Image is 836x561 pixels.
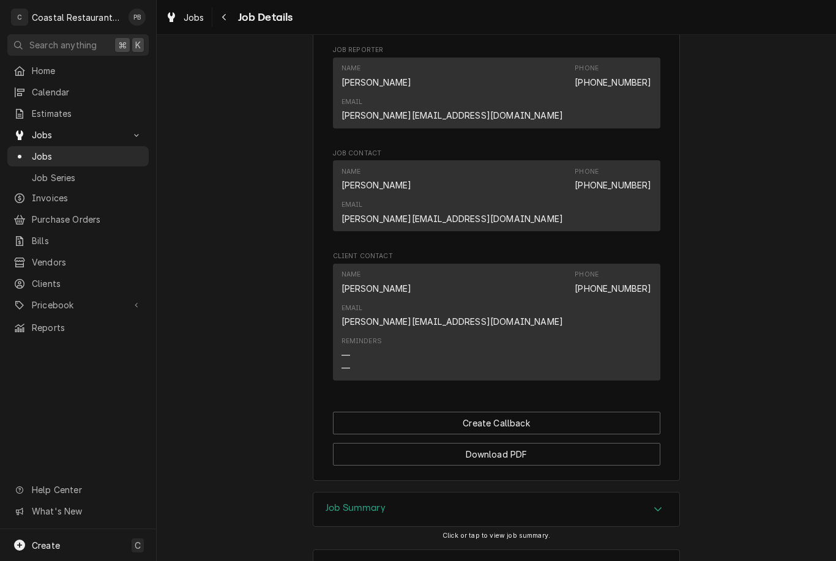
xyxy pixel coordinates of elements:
[32,234,143,247] span: Bills
[333,251,660,261] span: Client Contact
[313,492,679,527] div: Accordion Header
[7,480,149,500] a: Go to Help Center
[11,9,28,26] div: C
[32,171,143,184] span: Job Series
[341,64,361,73] div: Name
[575,270,651,294] div: Phone
[7,295,149,315] a: Go to Pricebook
[32,128,124,141] span: Jobs
[333,434,660,466] div: Button Group Row
[333,251,660,385] div: Client Contact
[575,283,651,294] a: [PHONE_NUMBER]
[313,492,680,527] div: Job Summary
[333,58,660,134] div: Job Reporter List
[7,82,149,102] a: Calendar
[7,273,149,294] a: Clients
[7,252,149,272] a: Vendors
[341,214,564,224] a: [PERSON_NAME][EMAIL_ADDRESS][DOMAIN_NAME]
[341,167,412,191] div: Name
[333,45,660,133] div: Job Reporter
[7,188,149,208] a: Invoices
[341,179,412,191] div: [PERSON_NAME]
[341,64,412,88] div: Name
[32,86,143,98] span: Calendar
[135,539,141,552] span: C
[341,336,382,374] div: Reminders
[313,492,679,527] button: Accordion Details Expand Trigger
[341,349,350,362] div: —
[442,532,550,540] span: Click or tap to view job summary.
[32,277,143,290] span: Clients
[341,362,350,374] div: —
[7,61,149,81] a: Home
[575,64,599,73] div: Phone
[333,160,660,231] div: Contact
[575,167,651,191] div: Phone
[160,7,209,28] a: Jobs
[333,412,660,434] div: Button Group Row
[118,39,127,51] span: ⌘
[341,303,363,313] div: Email
[575,64,651,88] div: Phone
[184,11,204,24] span: Jobs
[341,97,564,122] div: Email
[32,213,143,226] span: Purchase Orders
[32,483,141,496] span: Help Center
[333,264,660,386] div: Client Contact List
[135,39,141,51] span: K
[575,77,651,87] a: [PHONE_NUMBER]
[333,264,660,381] div: Contact
[333,149,660,158] span: Job Contact
[11,9,28,26] div: Coastal Restaurant Repair's Avatar
[333,45,660,55] span: Job Reporter
[341,336,382,346] div: Reminders
[32,64,143,77] span: Home
[575,167,599,177] div: Phone
[333,149,660,237] div: Job Contact
[7,168,149,188] a: Job Series
[32,11,122,24] div: Coastal Restaurant Repair
[333,160,660,237] div: Job Contact List
[32,321,143,334] span: Reports
[129,9,146,26] div: PB
[7,34,149,56] button: Search anything⌘K
[341,97,363,107] div: Email
[333,58,660,128] div: Contact
[29,39,97,51] span: Search anything
[32,299,124,311] span: Pricebook
[333,443,660,466] button: Download PDF
[7,231,149,251] a: Bills
[129,9,146,26] div: Phill Blush's Avatar
[341,200,363,210] div: Email
[341,303,564,328] div: Email
[7,501,149,521] a: Go to What's New
[32,107,143,120] span: Estimates
[32,540,60,551] span: Create
[575,180,651,190] a: [PHONE_NUMBER]
[7,125,149,145] a: Go to Jobs
[32,191,143,204] span: Invoices
[341,282,412,295] div: [PERSON_NAME]
[341,270,412,294] div: Name
[32,150,143,163] span: Jobs
[7,209,149,229] a: Purchase Orders
[7,103,149,124] a: Estimates
[341,76,412,89] div: [PERSON_NAME]
[341,167,361,177] div: Name
[215,7,234,27] button: Navigate back
[7,318,149,338] a: Reports
[7,146,149,166] a: Jobs
[234,9,293,26] span: Job Details
[32,505,141,518] span: What's New
[341,270,361,280] div: Name
[326,502,386,514] h3: Job Summary
[32,256,143,269] span: Vendors
[575,270,599,280] div: Phone
[341,110,564,121] a: [PERSON_NAME][EMAIL_ADDRESS][DOMAIN_NAME]
[333,412,660,434] button: Create Callback
[333,412,660,466] div: Button Group
[341,200,564,225] div: Email
[341,316,564,327] a: [PERSON_NAME][EMAIL_ADDRESS][DOMAIN_NAME]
